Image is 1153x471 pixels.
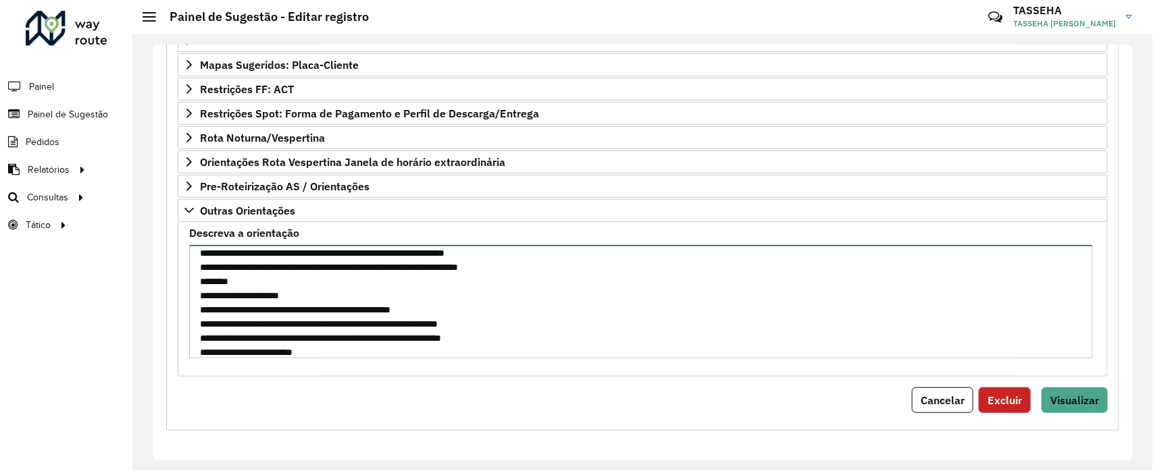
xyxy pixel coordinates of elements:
span: Restrições FF: ACT [200,84,294,94]
span: Rota Noturna/Vespertina [200,132,325,143]
h2: Painel de Sugestão - Editar registro [156,9,369,24]
a: Pre-Roteirização AS / Orientações [178,175,1108,198]
a: Rota Noturna/Vespertina [178,126,1108,149]
a: Contato Rápido [981,3,1010,32]
span: Orientações Rota Vespertina Janela de horário extraordinária [200,157,505,167]
span: Cancelar [921,393,965,407]
a: Mapas Sugeridos: Placa-Cliente [178,53,1108,76]
div: Outras Orientações [178,222,1108,377]
span: Outras Orientações [200,205,295,216]
span: Relatórios [28,163,70,177]
span: Cliente Retira [200,35,268,46]
a: Outras Orientações [178,199,1108,222]
span: Tático [26,218,51,232]
button: Excluir [979,387,1031,413]
span: Pre-Roteirização AS / Orientações [200,181,369,192]
h3: TASSEHA [1013,4,1116,17]
span: Excluir [988,393,1022,407]
a: Orientações Rota Vespertina Janela de horário extraordinária [178,150,1108,173]
label: Descreva a orientação [189,225,299,241]
span: Restrições Spot: Forma de Pagamento e Perfil de Descarga/Entrega [200,108,539,119]
span: Consultas [27,190,68,204]
span: Painel [29,80,54,94]
button: Visualizar [1042,387,1108,413]
button: Cancelar [912,387,973,413]
span: Pedidos [26,135,59,149]
span: TASSEHA [PERSON_NAME] [1013,18,1116,30]
span: Visualizar [1050,393,1099,407]
a: Restrições Spot: Forma de Pagamento e Perfil de Descarga/Entrega [178,102,1108,125]
a: Restrições FF: ACT [178,78,1108,101]
span: Painel de Sugestão [28,107,108,121]
span: Mapas Sugeridos: Placa-Cliente [200,59,359,70]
